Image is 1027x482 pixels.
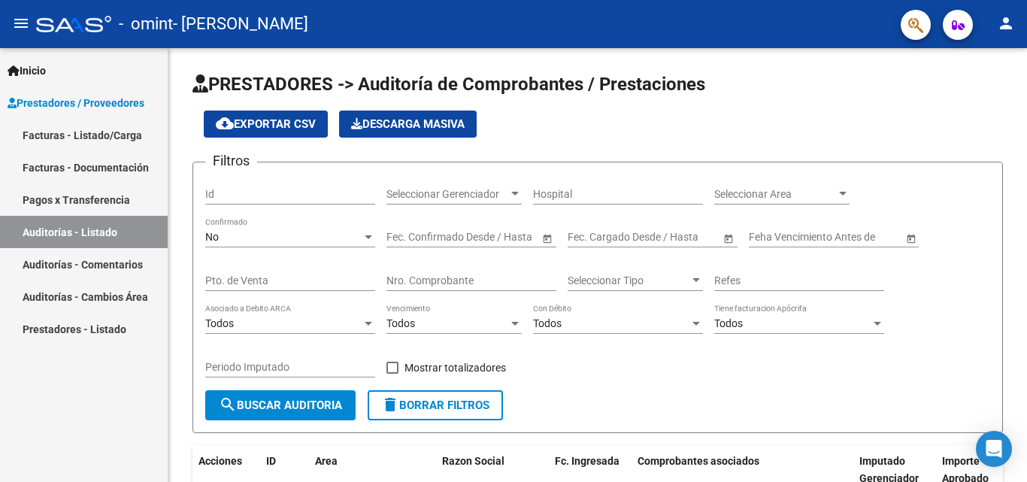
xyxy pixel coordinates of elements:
[381,399,489,412] span: Borrar Filtros
[119,8,173,41] span: - omint
[205,231,219,243] span: No
[635,231,709,244] input: Fecha fin
[386,231,441,244] input: Fecha inicio
[315,455,338,467] span: Area
[714,188,836,201] span: Seleccionar Area
[173,8,308,41] span: - [PERSON_NAME]
[204,111,328,138] button: Exportar CSV
[714,317,743,329] span: Todos
[8,95,144,111] span: Prestadores / Proveedores
[720,230,736,246] button: Open calendar
[192,74,705,95] span: PRESTADORES -> Auditoría de Comprobantes / Prestaciones
[205,150,257,171] h3: Filtros
[12,14,30,32] mat-icon: menu
[454,231,528,244] input: Fecha fin
[205,317,234,329] span: Todos
[216,117,316,131] span: Exportar CSV
[198,455,242,467] span: Acciones
[539,230,555,246] button: Open calendar
[386,188,508,201] span: Seleccionar Gerenciador
[568,274,689,287] span: Seleccionar Tipo
[533,317,562,329] span: Todos
[555,455,620,467] span: Fc. Ingresada
[976,431,1012,467] div: Open Intercom Messenger
[205,390,356,420] button: Buscar Auditoria
[386,317,415,329] span: Todos
[381,396,399,414] mat-icon: delete
[266,455,276,467] span: ID
[638,455,759,467] span: Comprobantes asociados
[219,396,237,414] mat-icon: search
[404,359,506,377] span: Mostrar totalizadores
[351,117,465,131] span: Descarga Masiva
[903,230,919,246] button: Open calendar
[339,111,477,138] button: Descarga Masiva
[442,455,504,467] span: Razon Social
[8,62,46,79] span: Inicio
[997,14,1015,32] mat-icon: person
[368,390,503,420] button: Borrar Filtros
[339,111,477,138] app-download-masive: Descarga masiva de comprobantes (adjuntos)
[568,231,623,244] input: Fecha inicio
[219,399,342,412] span: Buscar Auditoria
[216,114,234,132] mat-icon: cloud_download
